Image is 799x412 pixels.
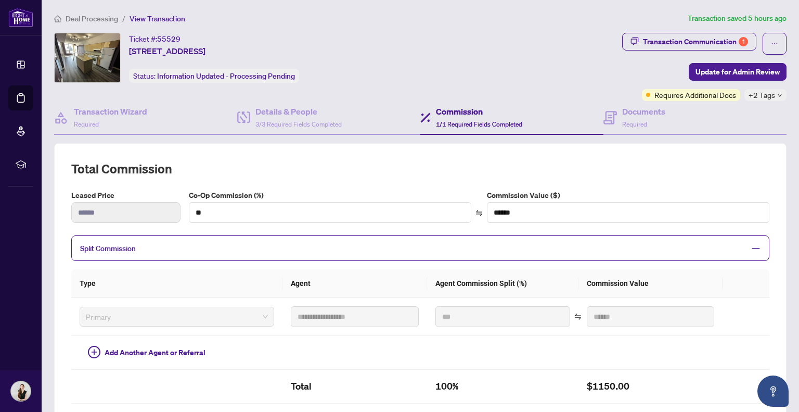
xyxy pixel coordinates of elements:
div: Ticket #: [129,33,181,45]
button: Open asap [757,376,789,407]
div: Status: [129,69,299,83]
img: IMG-C12377851_1.jpg [55,33,120,82]
span: Split Commission [80,244,136,253]
div: 1 [739,37,748,46]
th: Agent [282,269,427,298]
span: Required [622,120,647,128]
h4: Documents [622,105,665,118]
label: Co-Op Commission (%) [189,190,471,201]
span: ellipsis [771,40,778,47]
h4: Transaction Wizard [74,105,147,118]
span: Deal Processing [66,14,118,23]
button: Add Another Agent or Referral [80,344,214,361]
label: Leased Price [71,190,181,201]
th: Type [71,269,282,298]
span: home [54,15,61,22]
span: Update for Admin Review [695,64,780,80]
span: Add Another Agent or Referral [105,347,205,358]
span: down [777,93,782,98]
span: Information Updated - Processing Pending [157,71,295,81]
article: Transaction saved 5 hours ago [688,13,787,24]
li: / [122,13,125,24]
span: 3/3 Required Fields Completed [255,120,342,128]
span: minus [751,244,761,253]
div: Split Commission [71,235,769,261]
h4: Commission [436,105,522,118]
h2: $1150.00 [587,378,714,395]
div: Transaction Communication [643,33,748,50]
img: Profile Icon [11,381,31,401]
span: Primary [86,309,268,324]
th: Commission Value [578,269,723,298]
span: +2 Tags [749,89,775,101]
h4: Details & People [255,105,342,118]
span: swap [475,209,483,217]
span: plus-circle [88,346,100,358]
span: Required [74,120,99,128]
span: 1/1 Required Fields Completed [436,120,522,128]
h2: Total [291,378,418,395]
th: Agent Commission Split (%) [427,269,578,298]
label: Commission Value ($) [487,190,769,201]
img: logo [8,8,33,27]
span: 55529 [157,34,181,44]
button: Update for Admin Review [689,63,787,81]
button: Transaction Communication1 [622,33,756,51]
span: View Transaction [130,14,185,23]
span: swap [574,313,582,320]
h2: 100% [435,378,570,395]
h2: Total Commission [71,160,769,177]
span: Requires Additional Docs [654,89,736,101]
span: [STREET_ADDRESS] [129,45,205,57]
